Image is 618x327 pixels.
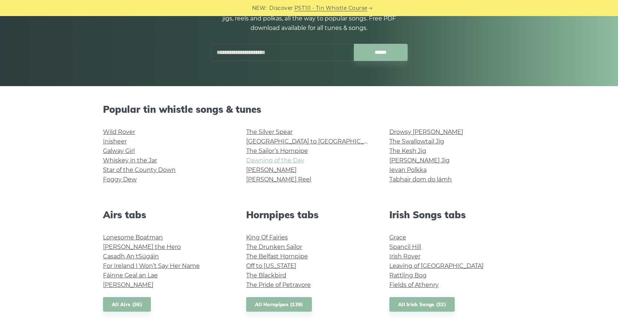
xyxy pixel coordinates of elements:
[103,281,153,288] a: [PERSON_NAME]
[246,157,304,164] a: Dawning of the Day
[252,4,267,12] span: NEW:
[246,138,381,145] a: [GEOGRAPHIC_DATA] to [GEOGRAPHIC_DATA]
[389,166,427,173] a: Ievan Polkka
[103,253,159,260] a: Casadh An tSúgáin
[246,272,286,279] a: The Blackbird
[246,243,302,250] a: The Drunken Sailor
[103,272,158,279] a: Fáinne Geal an Lae
[103,104,515,115] h2: Popular tin whistle songs & tunes
[389,281,439,288] a: Fields of Athenry
[103,234,163,241] a: Lonesome Boatman
[246,253,308,260] a: The Belfast Hornpipe
[389,176,452,183] a: Tabhair dom do lámh
[103,147,135,154] a: Galway Girl
[246,281,311,288] a: The Pride of Petravore
[389,209,515,220] h2: Irish Songs tabs
[103,128,135,135] a: Wild Rover
[246,209,372,220] h2: Hornpipes tabs
[389,253,420,260] a: Irish Rover
[103,138,127,145] a: Inisheer
[246,128,293,135] a: The Silver Spear
[389,262,484,269] a: Leaving of [GEOGRAPHIC_DATA]
[246,297,312,312] a: All Hornpipes (139)
[246,166,297,173] a: [PERSON_NAME]
[389,128,463,135] a: Drowsy [PERSON_NAME]
[103,262,200,269] a: For Ireland I Won’t Say Her Name
[389,297,455,312] a: All Irish Songs (32)
[103,166,176,173] a: Star of the County Down
[389,234,406,241] a: Grace
[389,147,426,154] a: The Kesh Jig
[389,272,427,279] a: Rattling Bog
[246,176,311,183] a: [PERSON_NAME] Reel
[294,4,367,12] a: PST10 - Tin Whistle Course
[103,243,181,250] a: [PERSON_NAME] the Hero
[103,176,137,183] a: Foggy Dew
[246,234,288,241] a: King Of Fairies
[389,138,444,145] a: The Swallowtail Jig
[103,157,157,164] a: Whiskey in the Jar
[389,157,450,164] a: [PERSON_NAME] Jig
[269,4,293,12] span: Discover
[103,209,229,220] h2: Airs tabs
[246,262,296,269] a: Off to [US_STATE]
[246,147,308,154] a: The Sailor’s Hornpipe
[103,297,151,312] a: All Airs (36)
[389,243,421,250] a: Spancil Hill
